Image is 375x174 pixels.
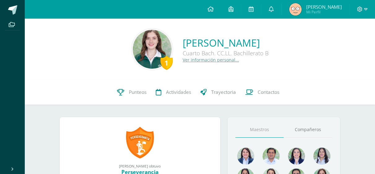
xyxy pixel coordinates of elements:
[166,89,191,95] span: Actividades
[235,122,284,138] a: Maestros
[196,80,241,105] a: Trayectoria
[289,3,302,16] img: 72639ddbaeb481513917426665f4d019.png
[288,148,305,165] img: 468d0cd9ecfcbce804e3ccd48d13f1ad.png
[258,89,279,95] span: Contactos
[183,49,268,57] div: Cuarto Bach. CC.LL. Bachillerato B
[151,80,196,105] a: Actividades
[133,30,172,69] img: 5529b17852be095d62714f4e7eb6717e.png
[183,57,239,63] a: Ver información personal...
[313,148,330,165] img: 1934cc27df4ca65fd091d7882280e9dd.png
[66,163,214,168] div: [PERSON_NAME] obtuvo
[112,80,151,105] a: Punteos
[160,56,173,70] div: 1
[263,148,280,165] img: 1e7bfa517bf798cc96a9d855bf172288.png
[129,89,146,95] span: Punteos
[241,80,284,105] a: Contactos
[211,89,236,95] span: Trayectoria
[237,148,254,165] img: 4477f7ca9110c21fc6bc39c35d56baaa.png
[306,4,342,10] span: [PERSON_NAME]
[284,122,332,138] a: Compañeros
[183,36,268,49] a: [PERSON_NAME]
[306,9,342,15] span: Mi Perfil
